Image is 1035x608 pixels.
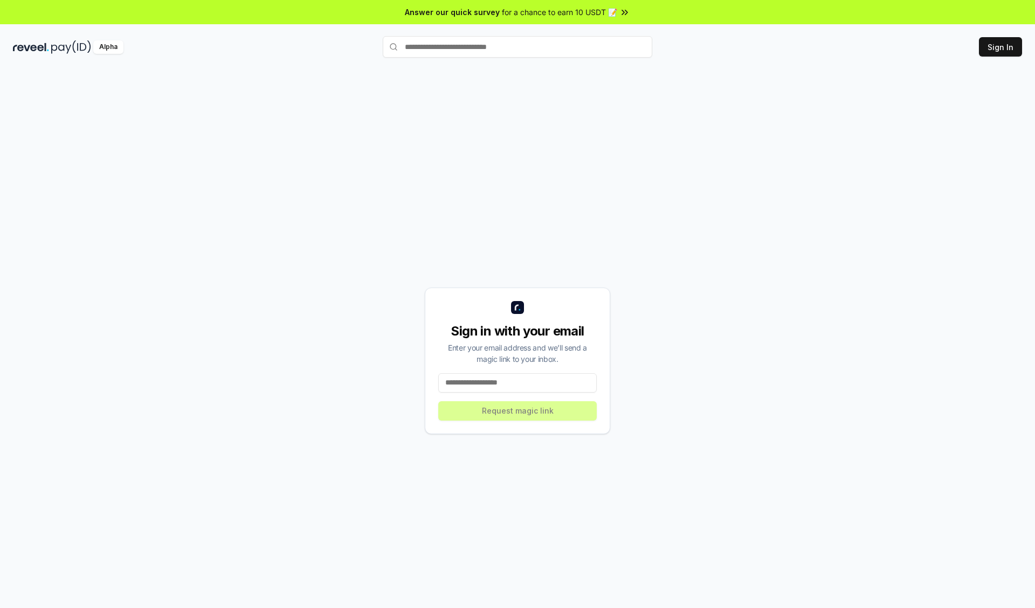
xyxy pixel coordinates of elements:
img: logo_small [511,301,524,314]
span: Answer our quick survey [405,6,500,18]
div: Sign in with your email [438,323,597,340]
div: Alpha [93,40,123,54]
button: Sign In [979,37,1022,57]
img: reveel_dark [13,40,49,54]
div: Enter your email address and we’ll send a magic link to your inbox. [438,342,597,365]
span: for a chance to earn 10 USDT 📝 [502,6,617,18]
img: pay_id [51,40,91,54]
